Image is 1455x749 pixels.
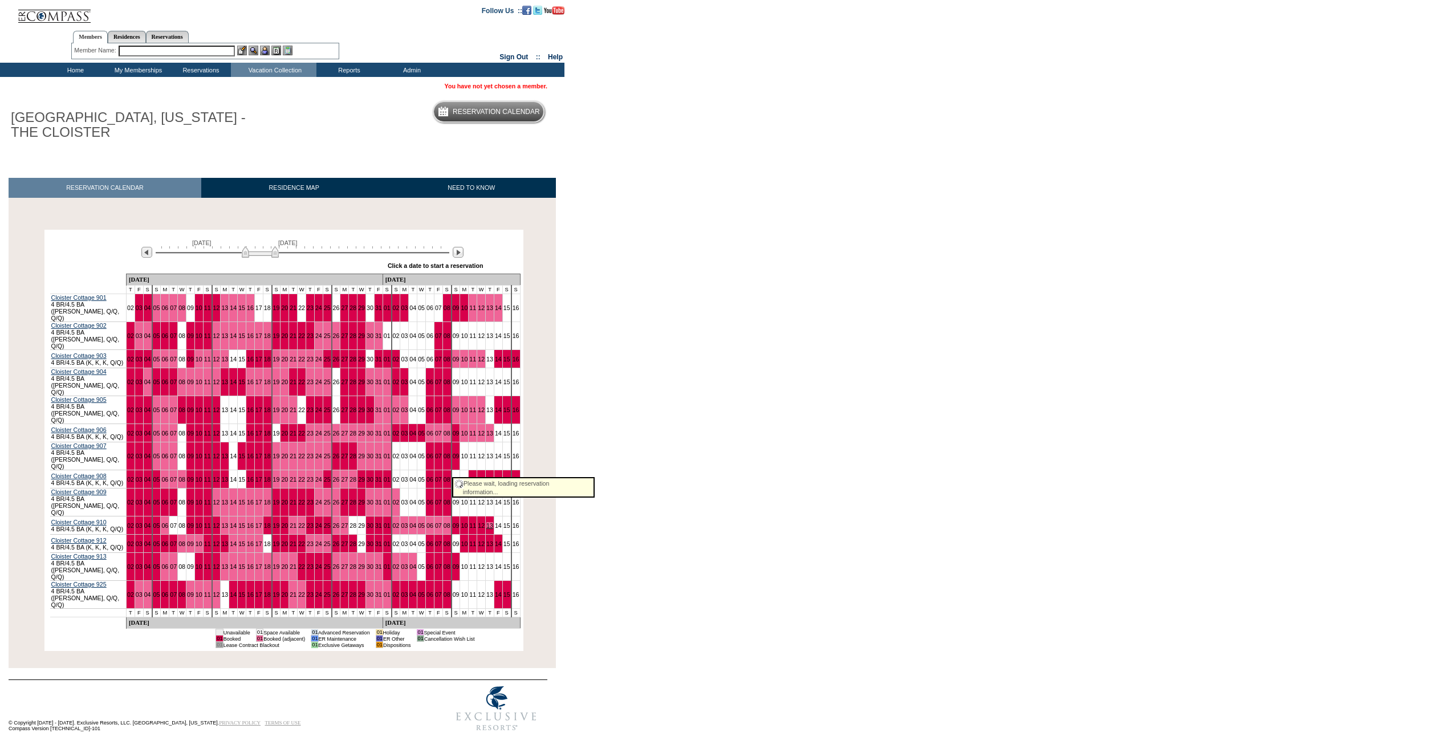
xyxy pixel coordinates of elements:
a: 21 [290,332,296,339]
a: 16 [513,304,519,311]
a: Sign Out [499,53,528,61]
a: 12 [213,332,220,339]
a: 15 [238,430,245,437]
a: Cloister Cottage 902 [51,322,107,329]
a: 18 [264,406,271,413]
a: 03 [401,304,408,311]
a: 12 [478,332,485,339]
a: RESERVATION CALENDAR [9,178,201,198]
a: 13 [221,356,228,363]
a: 06 [426,304,433,311]
a: 21 [290,406,296,413]
a: 11 [469,356,476,363]
a: 01 [384,356,391,363]
a: 30 [367,430,373,437]
a: 17 [255,378,262,385]
a: 03 [401,378,408,385]
a: 17 [255,304,262,311]
a: 05 [418,430,425,437]
a: 03 [136,304,143,311]
img: Become our fan on Facebook [522,6,531,15]
a: 30 [367,304,373,311]
a: 02 [393,406,400,413]
a: 17 [255,356,262,363]
a: 03 [136,430,143,437]
a: 12 [478,304,485,311]
a: 04 [409,332,416,339]
a: 21 [290,430,296,437]
a: 03 [401,332,408,339]
a: 22 [298,430,305,437]
td: Admin [379,63,442,77]
a: 09 [453,304,460,311]
a: 04 [409,304,416,311]
a: 09 [187,406,194,413]
a: 29 [358,406,365,413]
td: My Memberships [105,63,168,77]
a: 02 [127,332,134,339]
a: 09 [453,406,460,413]
a: 15 [503,356,510,363]
a: 12 [478,406,485,413]
a: 10 [461,304,468,311]
a: 31 [375,378,382,385]
a: 02 [127,378,134,385]
a: 06 [426,378,433,385]
a: 07 [170,332,177,339]
a: 09 [187,332,194,339]
a: 29 [358,356,365,363]
a: 13 [221,406,228,413]
a: 16 [247,430,254,437]
a: 18 [264,332,271,339]
a: Subscribe to our YouTube Channel [544,6,564,13]
a: 20 [281,430,288,437]
img: b_edit.gif [237,46,247,55]
a: 14 [495,304,502,311]
a: 28 [349,332,356,339]
a: 03 [401,430,408,437]
a: 24 [315,304,322,311]
a: Reservations [146,31,189,43]
a: 13 [486,406,493,413]
a: 06 [426,406,433,413]
a: 26 [333,304,340,311]
a: 03 [401,406,408,413]
a: 10 [196,332,202,339]
a: 13 [221,430,228,437]
a: 16 [247,378,254,385]
a: 02 [127,304,134,311]
a: 24 [315,430,322,437]
a: 08 [178,356,185,363]
a: 27 [341,430,348,437]
a: 08 [178,304,185,311]
a: 13 [221,332,228,339]
a: 10 [196,356,202,363]
a: 02 [127,406,134,413]
a: 02 [393,378,400,385]
a: 09 [187,356,194,363]
a: 22 [298,406,305,413]
a: 05 [418,378,425,385]
a: 20 [281,356,288,363]
a: 30 [367,332,373,339]
a: 26 [333,332,340,339]
a: 18 [264,378,271,385]
a: 06 [426,356,433,363]
a: 18 [264,430,271,437]
a: Cloister Cottage 901 [51,294,107,301]
img: Previous [141,247,152,258]
a: 07 [435,406,442,413]
a: 10 [461,378,468,385]
a: 18 [264,356,271,363]
a: 06 [161,332,168,339]
a: 22 [298,332,305,339]
a: 13 [486,304,493,311]
a: 25 [324,356,331,363]
a: 16 [513,378,519,385]
a: 11 [204,304,211,311]
a: 27 [341,406,348,413]
a: 29 [358,332,365,339]
a: 14 [230,406,237,413]
a: 03 [136,406,143,413]
a: 31 [375,406,382,413]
